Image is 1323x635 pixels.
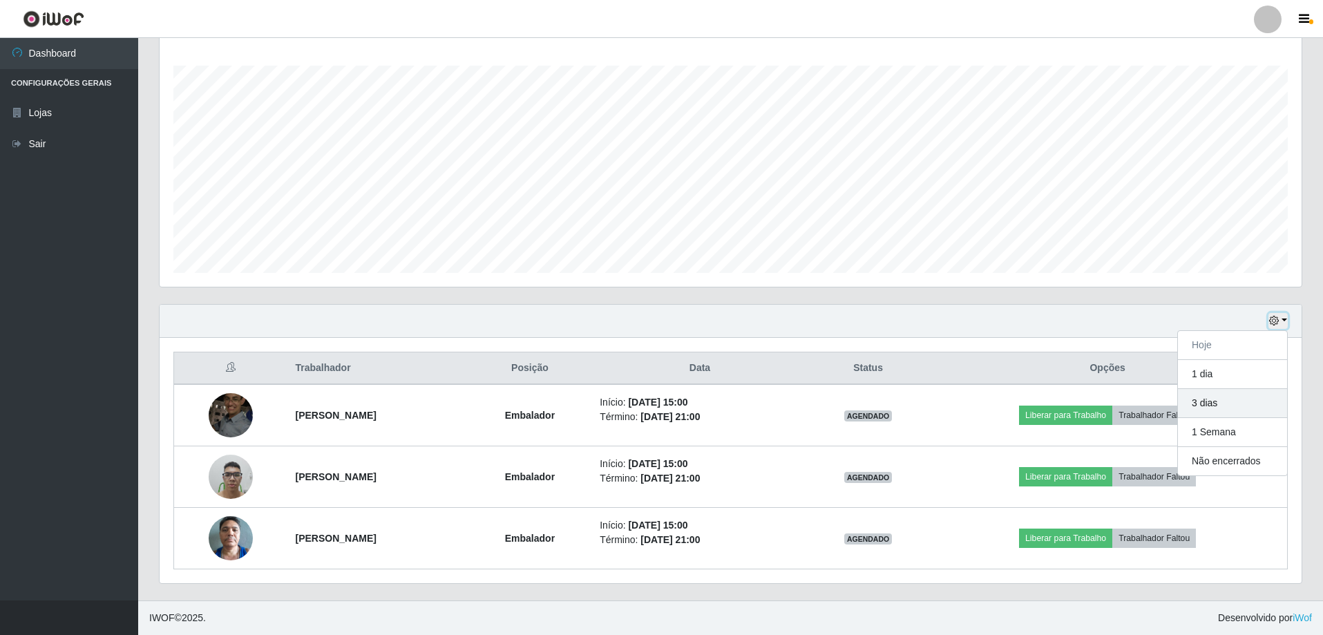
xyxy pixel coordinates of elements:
[1112,406,1196,425] button: Trabalhador Faltou
[1178,331,1287,360] button: Hoje
[149,612,175,623] span: IWOF
[468,352,592,385] th: Posição
[600,533,800,547] li: Término:
[640,473,700,484] time: [DATE] 21:00
[844,472,893,483] span: AGENDADO
[295,533,376,544] strong: [PERSON_NAME]
[505,533,555,544] strong: Embalador
[844,533,893,544] span: AGENDADO
[808,352,929,385] th: Status
[628,520,687,531] time: [DATE] 15:00
[1112,529,1196,548] button: Trabalhador Faltou
[600,471,800,486] li: Término:
[1019,529,1112,548] button: Liberar para Trabalho
[149,611,206,625] span: © 2025 .
[600,410,800,424] li: Término:
[209,509,253,567] img: 1720641166740.jpeg
[844,410,893,421] span: AGENDADO
[1178,418,1287,447] button: 1 Semana
[1293,612,1312,623] a: iWof
[640,411,700,422] time: [DATE] 21:00
[600,395,800,410] li: Início:
[600,457,800,471] li: Início:
[1218,611,1312,625] span: Desenvolvido por
[1112,467,1196,486] button: Trabalhador Faltou
[1019,467,1112,486] button: Liberar para Trabalho
[1178,360,1287,389] button: 1 dia
[505,471,555,482] strong: Embalador
[1178,389,1287,418] button: 3 dias
[505,410,555,421] strong: Embalador
[628,458,687,469] time: [DATE] 15:00
[1178,447,1287,475] button: Não encerrados
[295,410,376,421] strong: [PERSON_NAME]
[640,534,700,545] time: [DATE] 21:00
[1019,406,1112,425] button: Liberar para Trabalho
[209,386,253,444] img: 1655477118165.jpeg
[628,397,687,408] time: [DATE] 15:00
[287,352,468,385] th: Trabalhador
[209,447,253,506] img: 1747356338360.jpeg
[928,352,1287,385] th: Opções
[600,518,800,533] li: Início:
[295,471,376,482] strong: [PERSON_NAME]
[23,10,84,28] img: CoreUI Logo
[591,352,808,385] th: Data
